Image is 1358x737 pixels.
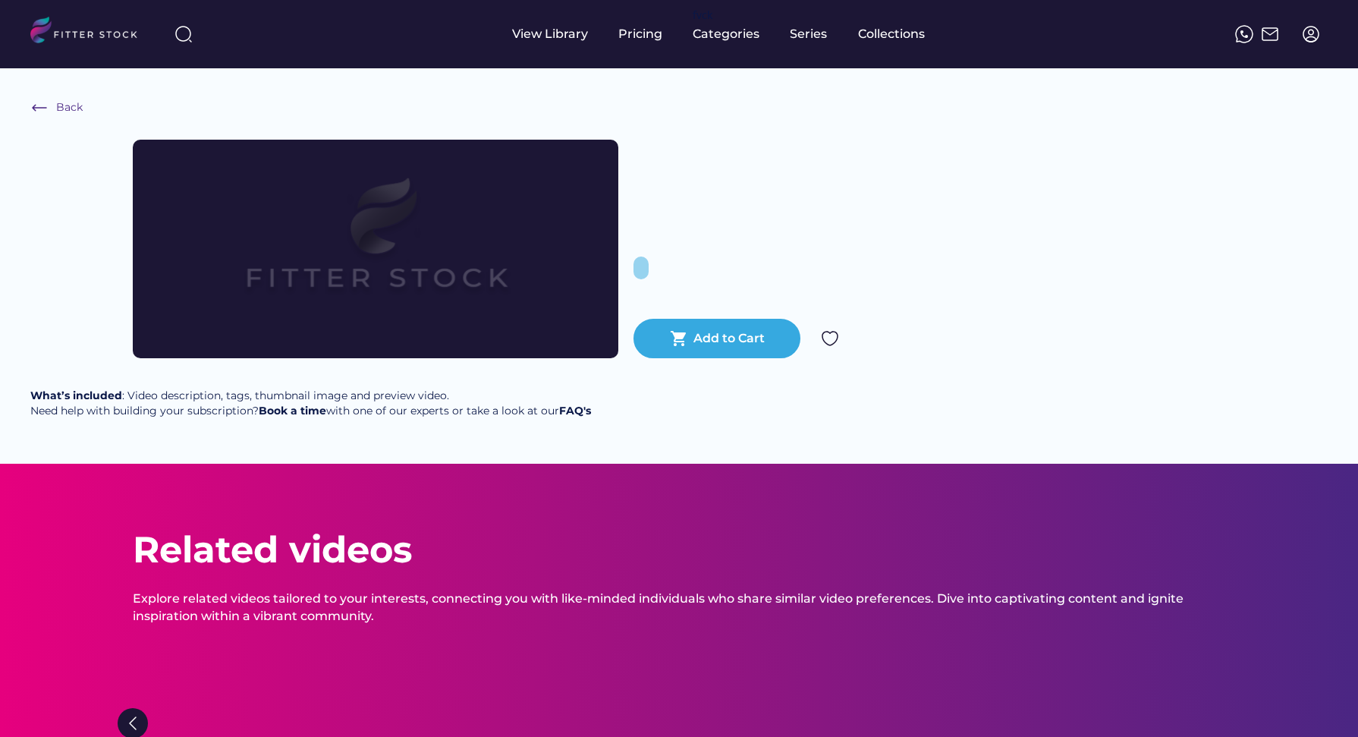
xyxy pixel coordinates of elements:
[790,26,828,43] div: Series
[1235,25,1253,43] img: meteor-icons_whatsapp%20%281%29.svg
[133,524,412,575] div: Related videos
[618,26,662,43] div: Pricing
[1261,25,1279,43] img: Frame%2051.svg
[559,404,591,417] a: FAQ's
[1302,25,1320,43] img: profile-circle.svg
[30,389,591,418] div: : Video description, tags, thumbnail image and preview video. Need help with building your subscr...
[693,330,765,347] div: Add to Cart
[56,100,83,115] div: Back
[670,329,688,348] button: shopping_cart
[259,404,326,417] a: Book a time
[30,99,49,117] img: Frame%20%286%29.svg
[821,329,839,348] img: Group%201000002324.svg
[181,140,570,358] img: Frame%2079%20%281%29.svg
[693,26,759,43] div: Categories
[512,26,588,43] div: View Library
[174,25,193,43] img: search-normal%203.svg
[693,8,712,23] div: fvck
[30,17,150,48] img: LOGO.svg
[858,26,925,43] div: Collections
[30,389,122,402] strong: What’s included
[133,591,1225,625] div: Explore related videos tailored to your interests, connecting you with like-minded individuals wh...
